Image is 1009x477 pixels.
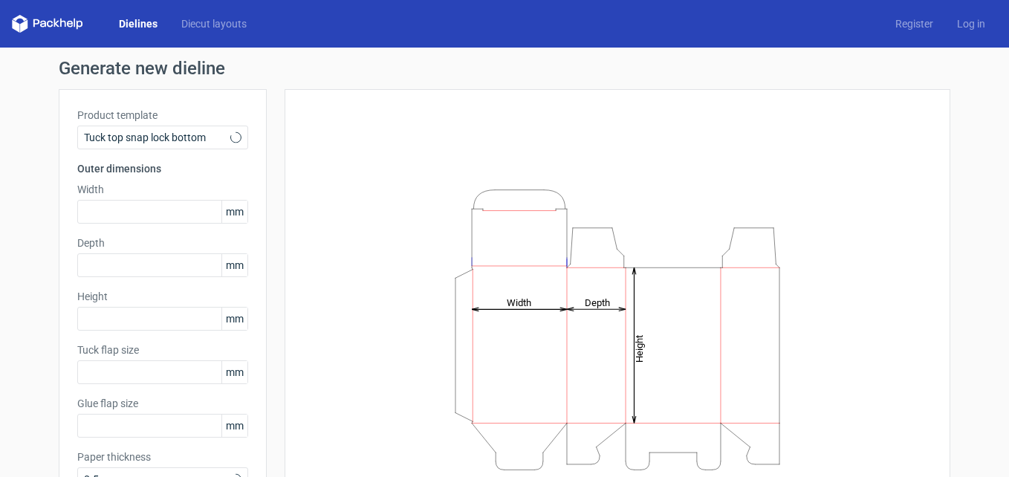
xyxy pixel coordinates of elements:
[221,308,247,330] span: mm
[77,236,248,250] label: Depth
[221,254,247,276] span: mm
[59,59,950,77] h1: Generate new dieline
[84,130,230,145] span: Tuck top snap lock bottom
[634,334,645,362] tspan: Height
[107,16,169,31] a: Dielines
[221,201,247,223] span: mm
[77,450,248,464] label: Paper thickness
[507,296,531,308] tspan: Width
[169,16,259,31] a: Diecut layouts
[883,16,945,31] a: Register
[585,296,610,308] tspan: Depth
[77,343,248,357] label: Tuck flap size
[77,182,248,197] label: Width
[77,396,248,411] label: Glue flap size
[221,415,247,437] span: mm
[77,289,248,304] label: Height
[77,161,248,176] h3: Outer dimensions
[945,16,997,31] a: Log in
[221,361,247,383] span: mm
[77,108,248,123] label: Product template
